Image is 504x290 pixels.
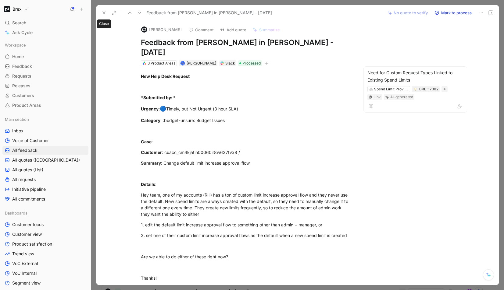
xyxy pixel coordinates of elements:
h1: Brex [13,6,22,12]
strong: *Submitted by: * [141,95,176,100]
a: Releases [2,81,88,90]
a: All commitments [2,194,88,204]
button: No quote to verify [385,9,431,17]
span: All feedback [12,147,38,153]
div: BRE-17302 [419,86,438,92]
span: 🔵 [160,106,166,112]
div: Main section [2,115,88,124]
div: Slack [225,60,235,66]
div: : Timely, but Not Urgent (3 hour SLA) [141,105,352,113]
span: [PERSON_NAME] [187,61,216,65]
span: VoC External [12,260,38,267]
a: Customer focus [2,220,88,229]
span: Initiative pipeline [12,186,46,192]
span: Feedback from [PERSON_NAME] in [PERSON_NAME] - [DATE] [146,9,272,16]
a: All quotes ([GEOGRAPHIC_DATA]) [2,155,88,165]
h1: Feedback from [PERSON_NAME] in [PERSON_NAME] - [DATE] [141,38,352,57]
strong: Details [141,182,155,187]
span: Customer view [12,231,42,237]
a: Voice of Customer [2,136,88,145]
div: Search [2,18,88,27]
span: Dashboards [5,210,27,216]
a: Customer view [2,230,88,239]
span: Product satisfaction [12,241,52,247]
a: Customers [2,91,88,100]
strong: Category [141,118,160,123]
span: All quotes (List) [12,167,43,173]
span: All commitments [12,196,45,202]
div: : [141,138,352,145]
span: Home [12,54,24,60]
a: VoC External [2,259,88,268]
a: Requests [2,72,88,81]
button: Comment [186,26,216,34]
div: Need for Custom Request Types Linked to Existing Spend Limits [367,69,463,84]
a: All quotes (List) [2,165,88,174]
a: Inbox [2,126,88,135]
span: Customer focus [12,222,44,228]
span: Processed [242,60,261,66]
div: AI-generated [390,94,413,100]
strong: Case [141,139,152,144]
div: Thanks! [141,275,352,281]
button: BrexBrex [2,5,30,13]
span: Workspace [5,42,26,48]
strong: Customer [141,150,162,155]
span: All quotes ([GEOGRAPHIC_DATA]) [12,157,80,163]
div: : [141,181,352,187]
span: Segment view [12,280,41,286]
img: avatar [181,62,184,65]
button: 💡 [413,87,417,91]
span: Ask Cycle [12,29,33,36]
a: Trend view [2,249,88,258]
span: Requests [12,73,31,79]
a: Ask Cycle [2,28,88,37]
div: : :budget-unsure: Budget Issues [141,117,352,124]
div: : Change default limit increase approval flow [141,160,352,166]
a: Segment view [2,278,88,288]
strong: New Help Desk Request [141,74,190,79]
div: Link [374,94,381,100]
div: : cuacc_cm4kjatin00060ir8w627tvx8 / [141,149,352,155]
span: Main section [5,116,29,122]
button: Add quote [217,26,249,34]
span: Voice of Customer [12,138,49,144]
span: Feedback [12,63,32,69]
div: Main sectionInboxVoice of CustomerAll feedbackAll quotes ([GEOGRAPHIC_DATA])All quotes (List)All ... [2,115,88,204]
strong: Summary [141,160,161,166]
span: Summarize [259,27,280,33]
a: All requests [2,175,88,184]
div: DashboardsCustomer focusCustomer viewProduct satisfactionTrend viewVoC ExternalVoC InternalSegmen... [2,208,88,288]
a: Initiative pipeline [2,185,88,194]
div: Spend Limit Provisioning [374,86,408,92]
div: 3 Product Areas [148,60,175,66]
button: logo[PERSON_NAME] [138,25,184,34]
span: Inbox [12,128,23,134]
span: Search [12,19,26,26]
span: All requests [12,176,36,183]
button: Summarize [250,26,283,34]
span: VoC Internal [12,270,37,276]
span: Trend view [12,251,34,257]
a: VoC Internal [2,269,88,278]
div: 2. set one of their custom limit increase approval flows as the default when a new spend limit is... [141,232,352,239]
div: 1. edit the default limit increase approval flow to something other than admin + manager, or [141,222,352,228]
a: Home [2,52,88,61]
img: 💡 [413,88,417,91]
img: Brex [4,6,10,12]
div: Close [97,19,111,28]
img: logo [141,26,147,33]
span: Releases [12,83,30,89]
div: Dashboards [2,208,88,218]
span: Product Areas [12,102,41,108]
div: Hey team, one of my accounts (RH) has a ton of custom limit increase approval flow and they never... [141,192,352,217]
span: Customers [12,93,34,99]
a: Feedback [2,62,88,71]
button: Mark to process [432,9,474,17]
div: Processed [238,60,262,66]
a: Product satisfaction [2,239,88,249]
div: Are we able to do either of these right now? [141,253,352,260]
a: All feedback [2,146,88,155]
div: Workspace [2,40,88,50]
